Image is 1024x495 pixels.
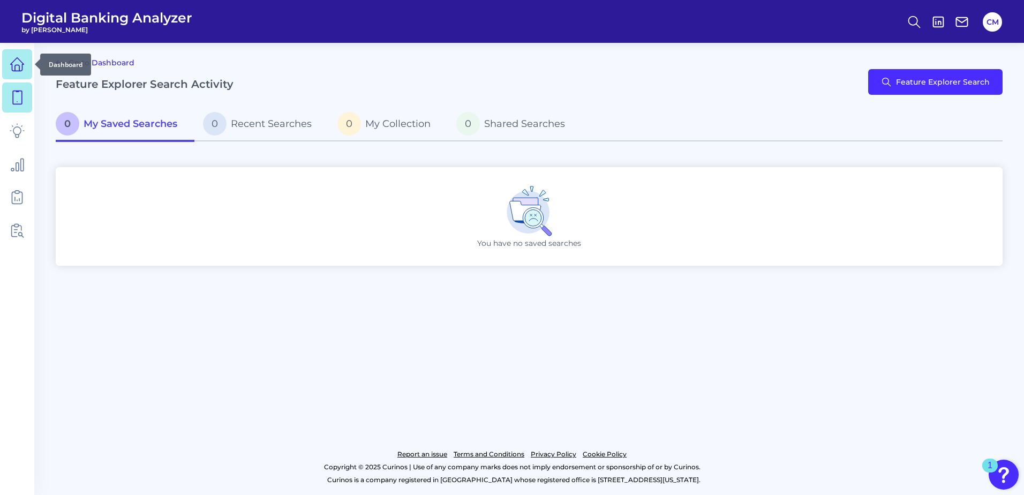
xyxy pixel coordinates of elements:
span: Shared Searches [484,118,565,130]
span: 0 [203,112,227,136]
a: 0Recent Searches [194,108,329,142]
a: Report an issue [397,448,447,461]
a: 0Shared Searches [448,108,582,142]
span: Feature Explorer Search [896,78,990,86]
a: Privacy Policy [531,448,576,461]
span: My Collection [365,118,431,130]
div: 1 [988,466,992,479]
button: CM [983,12,1002,32]
button: Feature Explorer Search [868,69,1003,95]
p: Copyright © 2025 Curinos | Use of any company marks does not imply endorsement or sponsorship of ... [52,461,972,474]
a: Go to Dashboard [56,56,134,69]
span: 0 [456,112,480,136]
span: by [PERSON_NAME] [21,26,192,34]
div: You have no saved searches [56,167,1003,266]
div: Dashboard [40,54,91,76]
a: 0My Collection [329,108,448,142]
a: Cookie Policy [583,448,627,461]
span: My Saved Searches [84,118,177,130]
h2: Feature Explorer Search Activity [56,78,234,91]
a: Terms and Conditions [454,448,524,461]
span: Recent Searches [231,118,312,130]
span: 0 [337,112,361,136]
button: Open Resource Center, 1 new notification [989,460,1019,490]
a: 0My Saved Searches [56,108,194,142]
span: 0 [56,112,79,136]
span: Digital Banking Analyzer [21,10,192,26]
p: Curinos is a company registered in [GEOGRAPHIC_DATA] whose registered office is [STREET_ADDRESS][... [56,474,972,486]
